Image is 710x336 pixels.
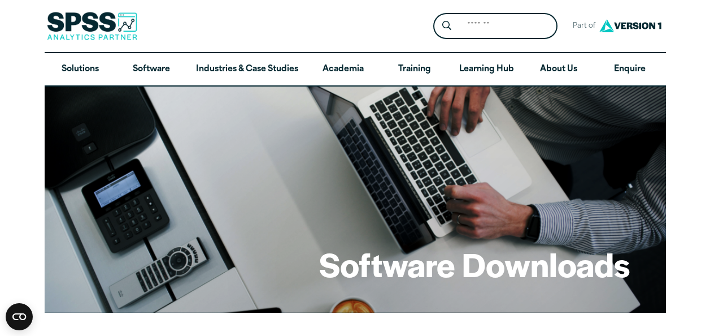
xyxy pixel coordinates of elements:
[307,53,378,86] a: Academia
[450,53,523,86] a: Learning Hub
[523,53,594,86] a: About Us
[45,53,666,86] nav: Desktop version of site main menu
[594,53,665,86] a: Enquire
[187,53,307,86] a: Industries & Case Studies
[45,53,116,86] a: Solutions
[116,53,187,86] a: Software
[596,15,664,36] img: Version1 Logo
[433,13,557,40] form: Site Header Search Form
[436,16,457,37] button: Search magnifying glass icon
[6,303,33,330] button: Open CMP widget
[442,21,451,31] svg: Search magnifying glass icon
[319,242,630,286] h1: Software Downloads
[47,12,137,40] img: SPSS Analytics Partner
[378,53,450,86] a: Training
[567,18,596,35] span: Part of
